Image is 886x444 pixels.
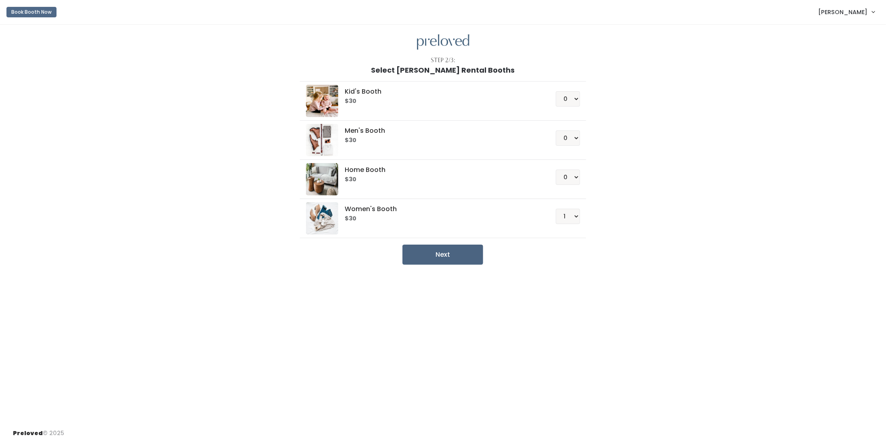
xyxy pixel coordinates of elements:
h5: Kid's Booth [345,88,536,95]
div: Step 2/3: [431,56,455,65]
h5: Women's Booth [345,205,536,213]
h6: $30 [345,176,536,183]
a: [PERSON_NAME] [811,3,883,21]
span: [PERSON_NAME] [819,8,868,17]
button: Next [402,245,483,265]
img: preloved logo [306,163,338,195]
h6: $30 [345,98,536,105]
button: Book Booth Now [6,7,57,17]
h1: Select [PERSON_NAME] Rental Booths [371,66,515,74]
a: Book Booth Now [6,3,57,21]
h6: $30 [345,137,536,144]
div: © 2025 [13,423,64,438]
img: preloved logo [417,34,469,50]
img: preloved logo [306,202,338,235]
h5: Men's Booth [345,127,536,134]
h6: $30 [345,216,536,222]
img: preloved logo [306,124,338,156]
h5: Home Booth [345,166,536,174]
span: Preloved [13,429,43,437]
img: preloved logo [306,85,338,117]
